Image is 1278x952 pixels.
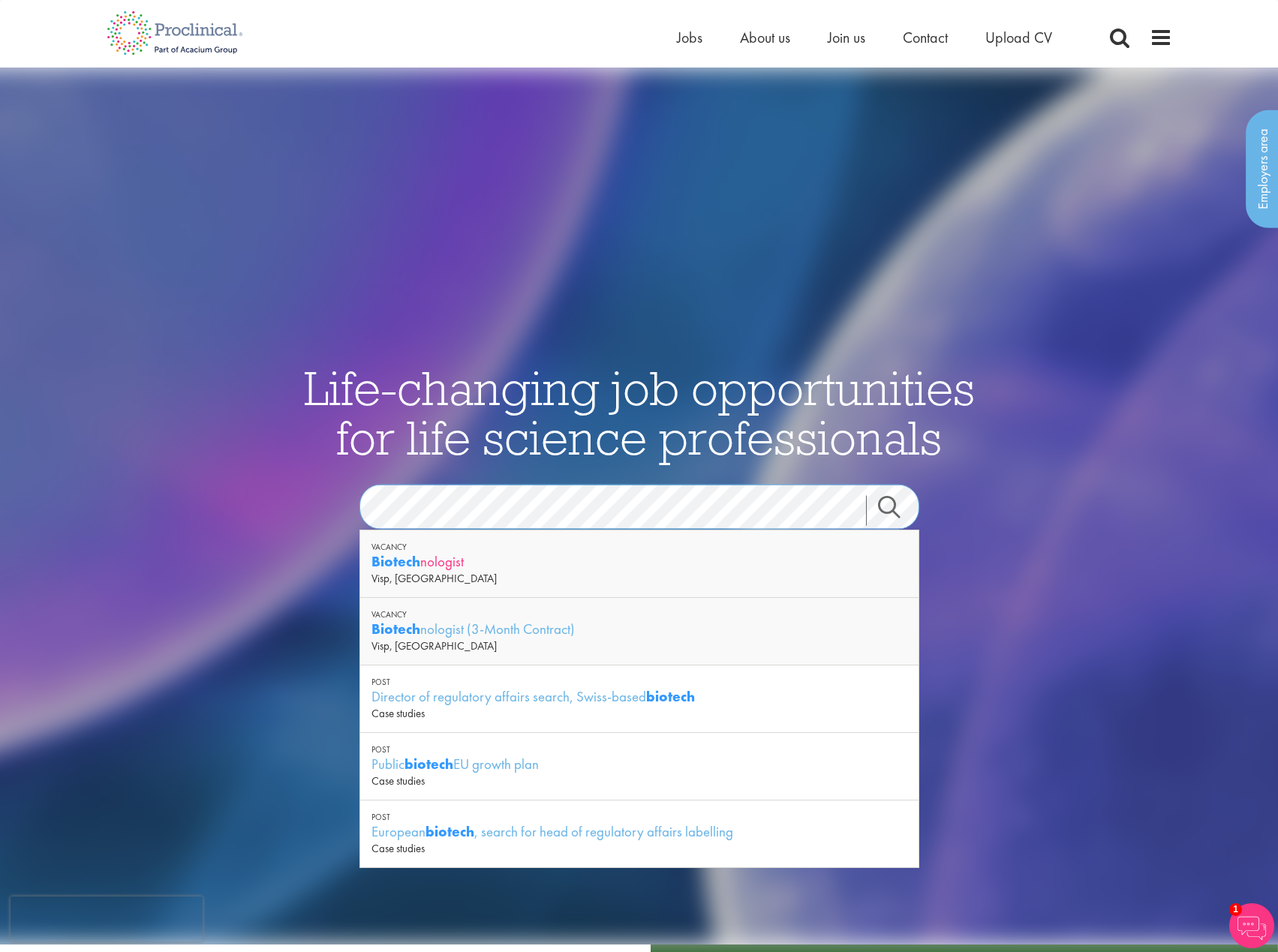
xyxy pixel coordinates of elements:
[425,822,474,841] strong: biotech
[1229,903,1274,948] img: Chatbot
[985,28,1052,47] a: Upload CV
[646,687,695,706] strong: biotech
[371,552,420,571] strong: Biotech
[11,896,203,941] iframe: reCAPTCHA
[371,744,907,755] div: Post
[866,496,931,526] a: Job search submit button
[371,542,907,552] div: Vacancy
[740,28,790,47] a: About us
[371,773,907,788] div: Case studies
[371,620,420,638] strong: Biotech
[371,552,907,571] div: nologist
[404,755,453,773] strong: biotech
[371,706,907,721] div: Case studies
[371,571,907,586] div: Visp, [GEOGRAPHIC_DATA]
[371,620,907,638] div: nologist (3-Month Contract)
[903,28,948,47] a: Contact
[1229,903,1242,916] span: 1
[828,28,865,47] a: Join us
[304,358,975,467] span: Life-changing job opportunities for life science professionals
[371,638,907,653] div: Visp, [GEOGRAPHIC_DATA]
[371,677,907,687] div: Post
[371,812,907,822] div: Post
[371,841,907,856] div: Case studies
[371,755,907,773] div: Public EU growth plan
[371,609,907,620] div: Vacancy
[677,28,702,47] a: Jobs
[371,822,907,841] div: European , search for head of regulatory affairs labelling
[371,687,907,706] div: Director of regulatory affairs search, Swiss-based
